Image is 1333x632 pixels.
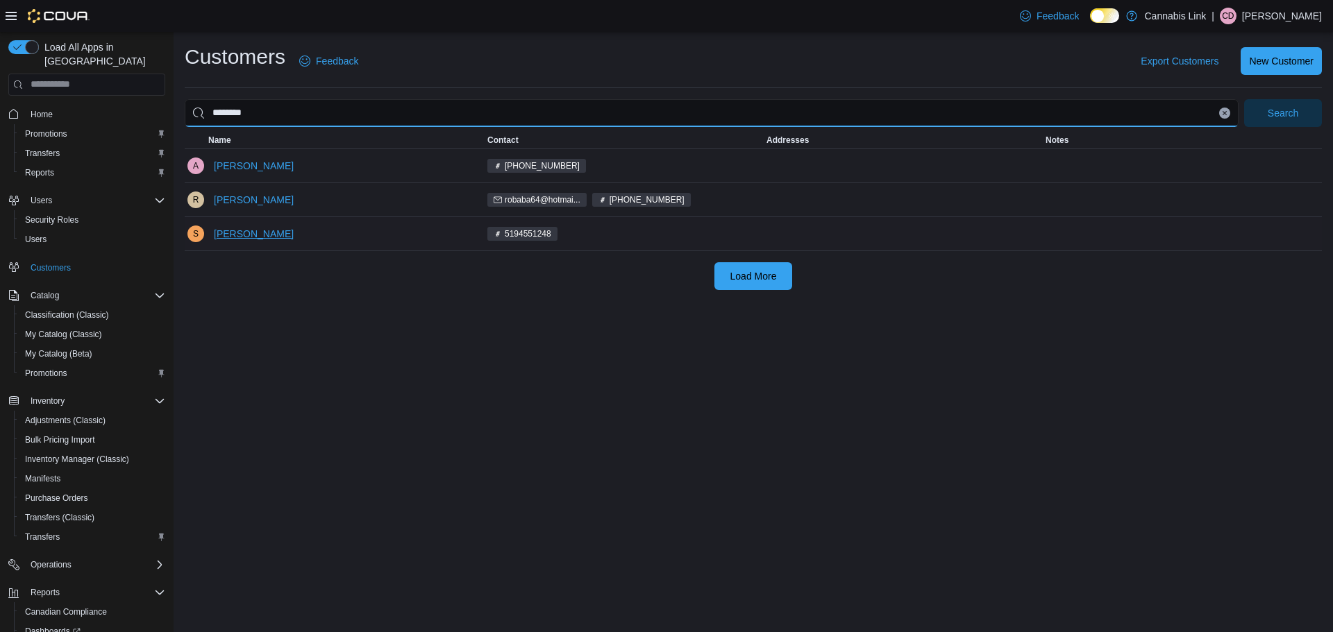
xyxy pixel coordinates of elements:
[19,365,73,382] a: Promotions
[3,555,171,574] button: Operations
[19,307,165,323] span: Classification (Classic)
[3,286,171,305] button: Catalog
[25,309,109,321] span: Classification (Classic)
[1220,8,1236,24] div: Charlie Draper
[39,40,165,68] span: Load All Apps in [GEOGRAPHIC_DATA]
[14,305,171,325] button: Classification (Classic)
[19,212,84,228] a: Security Roles
[1222,8,1234,24] span: CD
[1244,99,1322,127] button: Search
[19,307,115,323] a: Classification (Classic)
[25,105,165,123] span: Home
[25,192,165,209] span: Users
[1135,47,1224,75] button: Export Customers
[187,191,204,208] div: ROBERT
[14,144,171,163] button: Transfers
[14,602,171,622] button: Canadian Compliance
[25,128,67,139] span: Promotions
[19,470,66,487] a: Manifests
[19,604,112,620] a: Canadian Compliance
[610,194,685,206] span: [PHONE_NUMBER]
[14,230,171,249] button: Users
[25,556,165,573] span: Operations
[208,220,299,248] button: [PERSON_NAME]
[28,9,90,23] img: Cova
[19,432,101,448] a: Bulk Pricing Import
[208,152,299,180] button: [PERSON_NAME]
[766,135,809,146] span: Addresses
[505,228,551,240] span: 5194551248
[25,454,129,465] span: Inventory Manager (Classic)
[14,508,171,527] button: Transfers (Classic)
[1037,9,1079,23] span: Feedback
[25,192,58,209] button: Users
[1014,2,1084,30] a: Feedback
[487,159,586,173] span: (519) 476-7787
[1241,47,1322,75] button: New Customer
[19,365,165,382] span: Promotions
[19,231,52,248] a: Users
[25,415,106,426] span: Adjustments (Classic)
[1249,54,1314,68] span: New Customer
[25,259,165,276] span: Customers
[25,393,165,409] span: Inventory
[14,124,171,144] button: Promotions
[19,126,73,142] a: Promotions
[214,227,294,241] span: [PERSON_NAME]
[25,148,60,159] span: Transfers
[19,470,165,487] span: Manifests
[14,344,171,364] button: My Catalog (Beta)
[25,393,70,409] button: Inventory
[730,269,777,283] span: Load More
[1268,106,1298,120] span: Search
[19,604,165,620] span: Canadian Compliance
[25,348,92,359] span: My Catalog (Beta)
[19,412,165,429] span: Adjustments (Classic)
[19,212,165,228] span: Security Roles
[193,157,199,174] span: A
[31,262,71,273] span: Customers
[187,225,204,242] div: Sharron
[25,214,78,225] span: Security Roles
[208,135,231,146] span: Name
[25,434,95,445] span: Bulk Pricing Import
[25,493,88,504] span: Purchase Orders
[31,559,72,570] span: Operations
[19,126,165,142] span: Promotions
[193,225,199,242] span: S
[14,411,171,430] button: Adjustments (Classic)
[19,145,65,162] a: Transfers
[505,160,580,172] span: [PHONE_NUMBER]
[25,584,65,601] button: Reports
[14,450,171,469] button: Inventory Manager (Classic)
[3,257,171,277] button: Customers
[25,473,60,484] span: Manifests
[31,109,53,120] span: Home
[31,290,59,301] span: Catalog
[1144,8,1206,24] p: Cannabis Link
[1046,135,1068,146] span: Notes
[19,412,111,429] a: Adjustments (Classic)
[19,326,165,343] span: My Catalog (Classic)
[25,167,54,178] span: Reports
[3,391,171,411] button: Inventory
[316,54,358,68] span: Feedback
[25,106,58,123] a: Home
[14,210,171,230] button: Security Roles
[19,451,135,468] a: Inventory Manager (Classic)
[19,231,165,248] span: Users
[31,195,52,206] span: Users
[19,432,165,448] span: Bulk Pricing Import
[19,529,165,545] span: Transfers
[187,157,204,174] div: Alex
[3,104,171,124] button: Home
[1090,8,1119,23] input: Dark Mode
[14,325,171,344] button: My Catalog (Classic)
[3,583,171,602] button: Reports
[487,227,557,241] span: 5194551248
[214,159,294,173] span: [PERSON_NAME]
[19,451,165,468] span: Inventory Manager (Classic)
[25,329,102,340] span: My Catalog (Classic)
[487,193,587,207] span: robaba64@hotmai...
